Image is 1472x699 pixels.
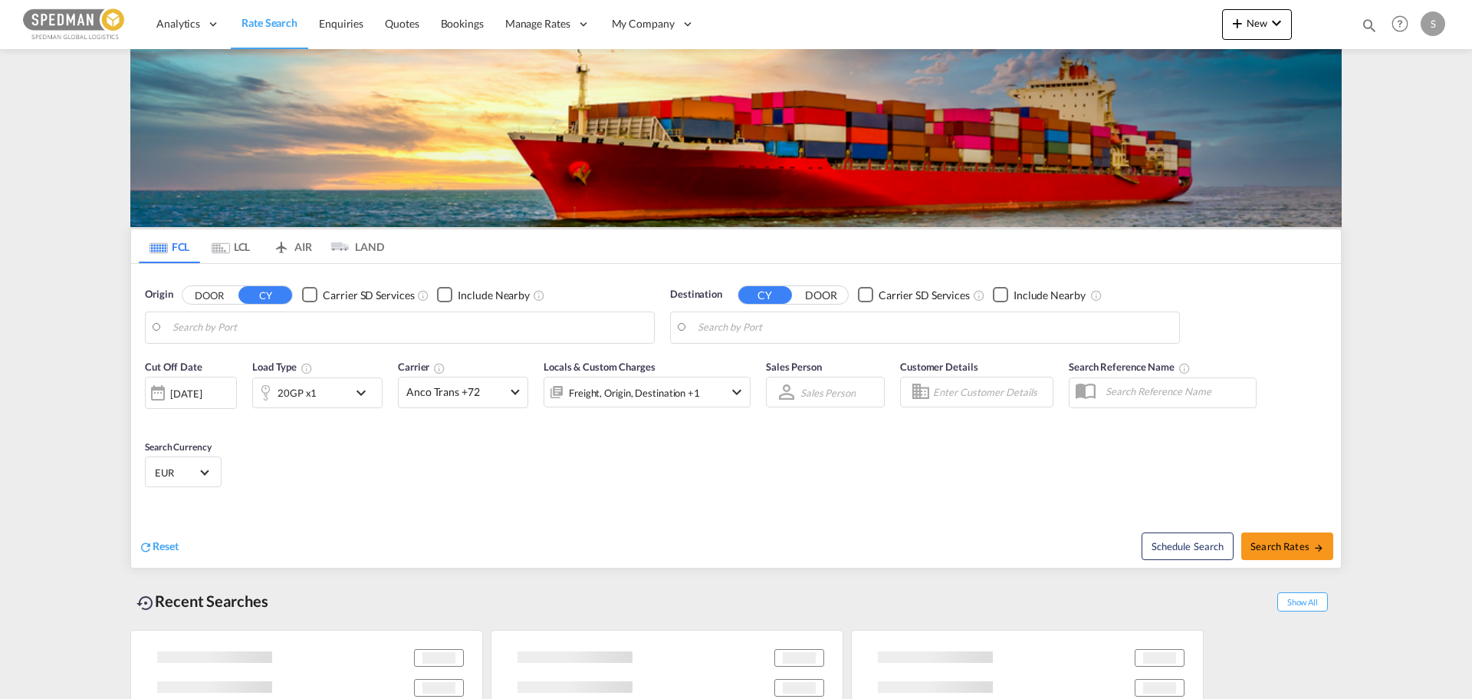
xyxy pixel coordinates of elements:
div: [DATE] [170,387,202,401]
md-icon: Your search will be saved by the below given name [1178,362,1191,374]
img: LCL+%26+FCL+BACKGROUND.png [130,49,1342,227]
md-icon: icon-backup-restore [136,594,155,612]
div: icon-magnify [1361,17,1378,40]
button: Note: By default Schedule search will only considerorigin ports, destination ports and cut off da... [1142,532,1234,560]
span: Search Currency [145,441,212,453]
md-tab-item: FCL [139,229,200,263]
md-tab-item: LCL [200,229,261,263]
button: Search Ratesicon-arrow-right [1241,532,1333,560]
span: Reset [153,539,179,552]
input: Search Reference Name [1098,380,1256,403]
span: Bookings [441,17,484,30]
span: Show All [1277,592,1328,612]
md-icon: icon-plus 400-fg [1228,14,1247,32]
div: 20GP x1 [278,382,317,404]
button: icon-plus 400-fgNewicon-chevron-down [1222,9,1292,40]
md-icon: Unchecked: Ignores neighbouring ports when fetching rates.Checked : Includes neighbouring ports w... [1090,289,1102,302]
input: Enter Customer Details [933,381,1048,404]
md-select: Select Currency: € EUREuro [153,461,213,483]
span: Search Rates [1250,540,1324,552]
span: EUR [155,466,198,480]
div: 20GP x1icon-chevron-down [252,378,383,408]
md-checkbox: Checkbox No Ink [993,287,1086,303]
input: Search by Port [698,316,1171,339]
md-icon: icon-chevron-down [352,384,378,402]
md-icon: icon-airplane [272,238,291,249]
div: icon-refreshReset [139,539,179,556]
div: Recent Searches [130,584,274,618]
md-select: Sales Person [799,381,857,404]
md-icon: Unchecked: Search for CY (Container Yard) services for all selected carriers.Checked : Search for... [417,289,429,302]
div: [DATE] [145,377,237,409]
span: Analytics [156,16,200,31]
div: Include Nearby [458,288,530,303]
md-icon: The selected Trucker/Carrierwill be displayed in the rate results If the rates are from another f... [433,362,445,374]
span: Quotes [385,17,419,30]
md-icon: icon-information-outline [301,362,313,374]
md-pagination-wrapper: Use the left and right arrow keys to navigate between tabs [139,229,384,263]
div: S [1421,12,1445,36]
md-icon: icon-refresh [139,540,153,554]
span: New [1228,17,1286,29]
img: c12ca350ff1b11efb6b291369744d907.png [23,7,127,41]
span: Search Reference Name [1069,361,1191,373]
div: Freight Origin Destination Factory Stuffing [569,382,700,404]
button: DOOR [182,286,236,304]
md-tab-item: LAND [323,229,384,263]
span: My Company [612,16,675,31]
div: Freight Origin Destination Factory Stuffingicon-chevron-down [544,377,751,407]
md-checkbox: Checkbox No Ink [302,287,414,303]
span: Enquiries [319,17,363,30]
span: Anco Trans +72 [406,384,506,400]
div: Help [1387,11,1421,38]
span: Manage Rates [505,16,570,31]
span: Cut Off Date [145,361,202,373]
input: Search by Port [172,316,646,339]
span: Customer Details [900,361,978,373]
md-checkbox: Checkbox No Ink [858,287,970,303]
span: Origin [145,287,172,302]
md-icon: icon-magnify [1361,17,1378,34]
div: Carrier SD Services [879,288,970,303]
span: Help [1387,11,1413,37]
md-icon: icon-arrow-right [1313,542,1324,553]
md-tab-item: AIR [261,229,323,263]
div: Include Nearby [1014,288,1086,303]
span: Sales Person [766,361,822,373]
md-icon: icon-chevron-down [1267,14,1286,32]
md-datepicker: Select [145,407,156,428]
button: CY [738,286,792,304]
div: Carrier SD Services [323,288,414,303]
span: Carrier [398,361,445,373]
md-icon: Unchecked: Search for CY (Container Yard) services for all selected carriers.Checked : Search for... [973,289,985,302]
md-icon: Unchecked: Ignores neighbouring ports when fetching rates.Checked : Includes neighbouring ports w... [533,289,545,302]
span: Rate Search [242,16,297,29]
span: Locals & Custom Charges [544,361,655,373]
div: Origin DOOR CY Checkbox No InkUnchecked: Search for CY (Container Yard) services for all selected... [131,264,1341,568]
span: Load Type [252,361,313,373]
button: CY [238,286,292,304]
span: Destination [670,287,722,302]
button: DOOR [794,286,848,304]
md-checkbox: Checkbox No Ink [437,287,530,303]
md-icon: icon-chevron-down [728,383,746,401]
